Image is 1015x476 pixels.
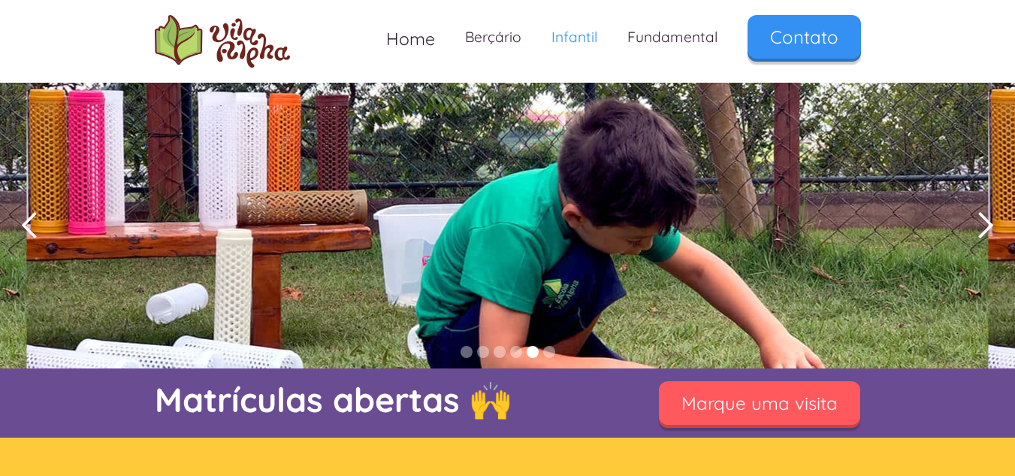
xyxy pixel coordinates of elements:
[955,83,1015,368] div: next slide
[748,15,861,59] a: Contato
[155,15,290,68] a: home
[510,346,522,358] div: Show slide 4 of 6
[155,376,621,423] p: Matrículas abertas 🙌
[543,346,555,358] div: Show slide 6 of 6
[461,346,473,358] div: Show slide 1 of 6
[450,15,536,59] a: Berçário
[371,15,450,62] a: Home
[386,28,435,50] span: Home
[527,346,539,358] div: Show slide 5 of 6
[612,15,733,59] a: Fundamental
[477,346,489,358] div: Show slide 2 of 6
[494,346,506,358] div: Show slide 3 of 6
[536,15,612,59] a: Infantil
[155,15,290,68] img: logo Escola Vila Alpha
[659,381,860,425] a: Marque uma visita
